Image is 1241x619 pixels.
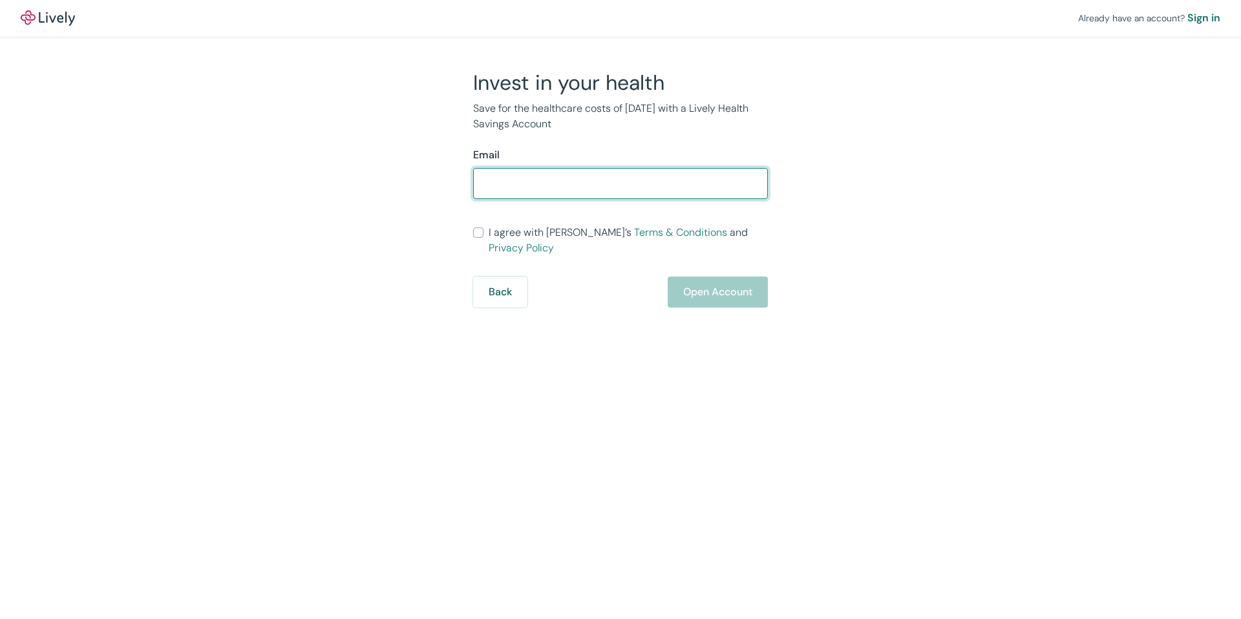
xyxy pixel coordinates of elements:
[1187,10,1220,26] a: Sign in
[1078,10,1220,26] div: Already have an account?
[634,226,727,239] a: Terms & Conditions
[489,225,768,256] span: I agree with [PERSON_NAME]’s and
[489,241,554,255] a: Privacy Policy
[473,147,500,163] label: Email
[473,101,768,132] p: Save for the healthcare costs of [DATE] with a Lively Health Savings Account
[473,277,527,308] button: Back
[21,10,75,26] img: Lively
[21,10,75,26] a: LivelyLively
[473,70,768,96] h2: Invest in your health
